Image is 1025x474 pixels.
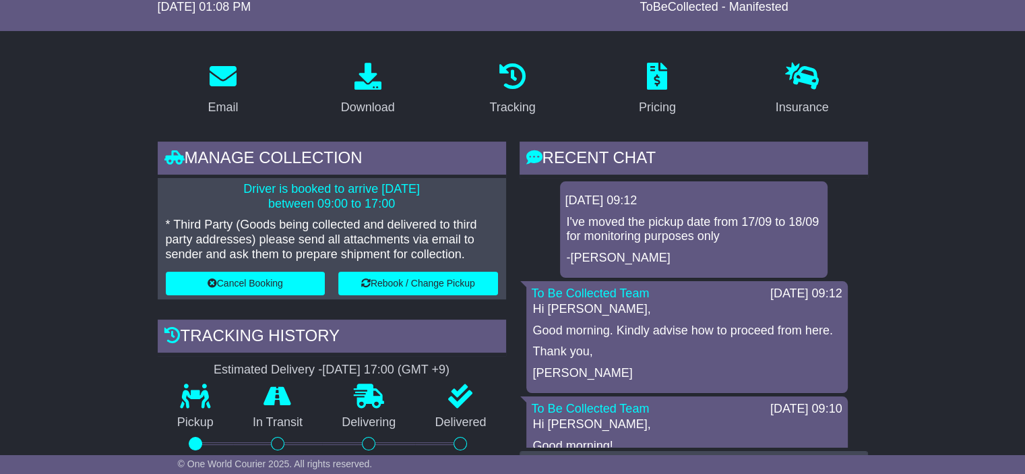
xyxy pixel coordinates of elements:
div: Estimated Delivery - [158,363,506,378]
div: RECENT CHAT [520,142,868,178]
div: Download [341,98,395,117]
div: [DATE] 09:10 [770,402,842,417]
a: Email [199,58,247,121]
div: Insurance [776,98,829,117]
p: Delivered [415,415,505,430]
div: Pricing [639,98,676,117]
p: Hi [PERSON_NAME], [533,302,841,317]
button: Rebook / Change Pickup [338,272,498,295]
p: Driver is booked to arrive [DATE] between 09:00 to 17:00 [166,182,498,211]
p: [PERSON_NAME] [533,366,841,381]
p: I've moved the pickup date from 17/09 to 18/09 for monitoring purposes only [567,215,821,244]
div: [DATE] 17:00 (GMT +9) [322,363,449,378]
p: In Transit [233,415,322,430]
p: Thank you, [533,345,841,359]
a: Pricing [630,58,685,121]
p: * Third Party (Goods being collected and delivered to third party addresses) please send all atta... [166,218,498,262]
a: To Be Collected Team [532,287,650,300]
div: Tracking [489,98,535,117]
p: Hi [PERSON_NAME], [533,417,841,432]
button: Cancel Booking [166,272,325,295]
a: Tracking [480,58,544,121]
p: Delivering [322,415,415,430]
div: Email [208,98,238,117]
p: -[PERSON_NAME] [567,251,821,266]
span: © One World Courier 2025. All rights reserved. [178,458,373,469]
a: To Be Collected Team [532,402,650,415]
div: [DATE] 09:12 [770,287,842,301]
a: Insurance [767,58,838,121]
p: Good morning! [533,439,841,454]
div: Tracking history [158,320,506,356]
p: Pickup [158,415,233,430]
p: Good morning. Kindly advise how to proceed from here. [533,324,841,338]
div: [DATE] 09:12 [565,194,822,208]
div: Manage collection [158,142,506,178]
a: Download [332,58,404,121]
